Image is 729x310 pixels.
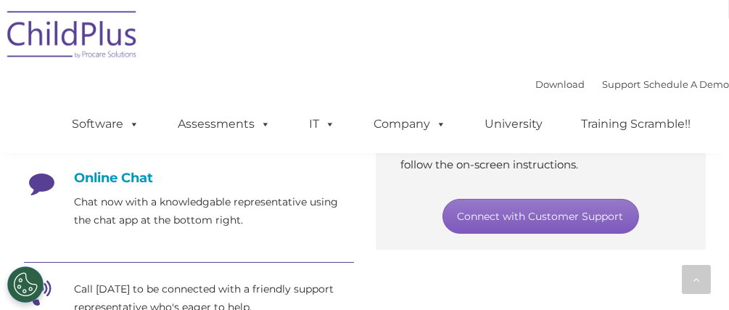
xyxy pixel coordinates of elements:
[359,110,461,139] a: Company
[470,110,557,139] a: University
[643,78,729,90] a: Schedule A Demo
[24,170,354,186] h4: Online Chat
[7,266,44,303] button: Cookies Settings
[57,110,154,139] a: Software
[75,193,354,229] p: Chat now with a knowledgable representative using the chat app at the bottom right.
[535,78,585,90] a: Download
[535,78,729,90] font: |
[442,199,639,234] a: Connect with Customer Support
[295,110,350,139] a: IT
[602,78,641,90] a: Support
[163,110,285,139] a: Assessments
[567,110,705,139] a: Training Scramble!!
